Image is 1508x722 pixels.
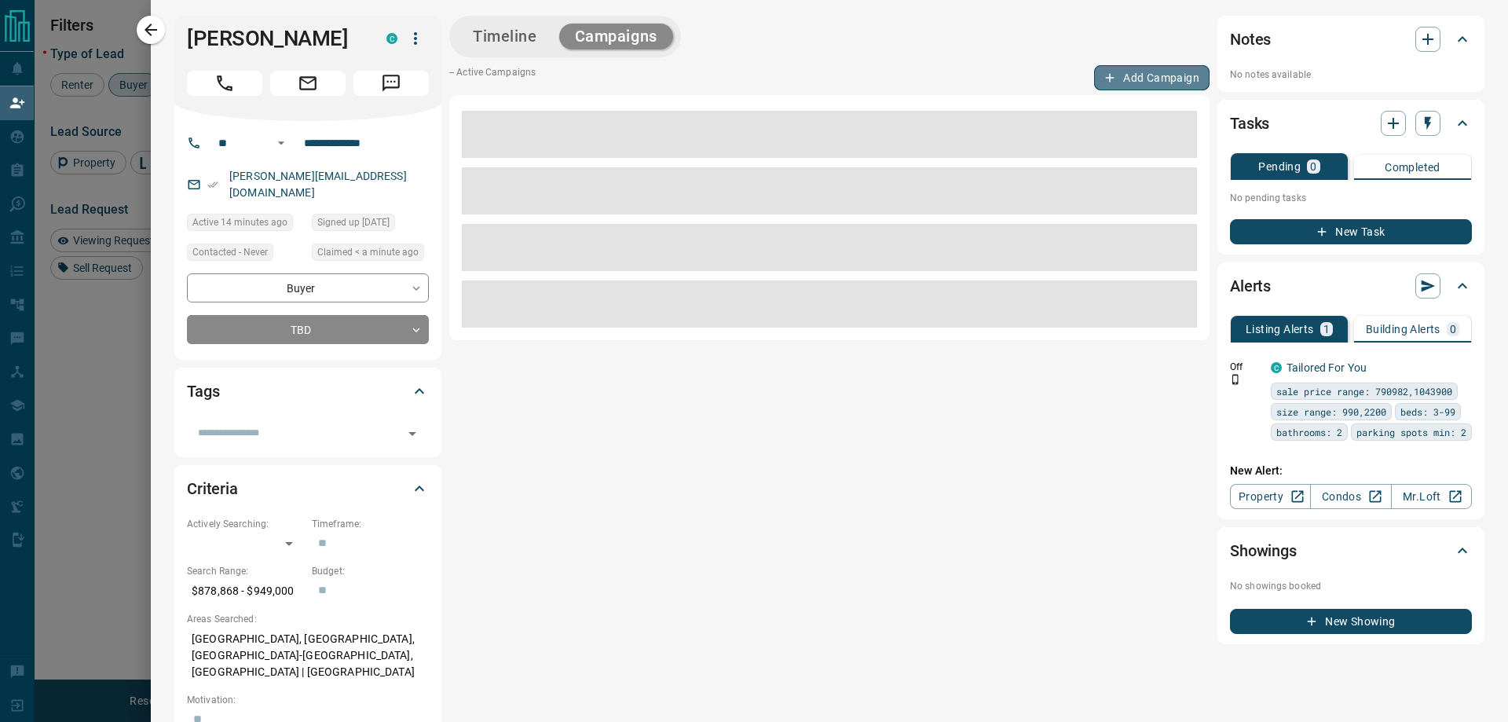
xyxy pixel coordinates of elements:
p: No notes available [1230,68,1472,82]
div: Tags [187,372,429,410]
h1: [PERSON_NAME] [187,26,363,51]
p: Motivation: [187,693,429,707]
h2: Tags [187,379,219,404]
div: Sat Sep 13 2025 [312,244,429,266]
a: [PERSON_NAME][EMAIL_ADDRESS][DOMAIN_NAME] [229,170,407,199]
p: Timeframe: [312,517,429,531]
div: TBD [187,315,429,344]
div: Tasks [1230,104,1472,142]
svg: Push Notification Only [1230,374,1241,385]
p: Listing Alerts [1246,324,1314,335]
p: Budget: [312,564,429,578]
h2: Notes [1230,27,1271,52]
div: condos.ca [386,33,397,44]
span: Message [353,71,429,96]
p: No showings booked [1230,579,1472,593]
a: Property [1230,484,1311,509]
p: 0 [1450,324,1456,335]
p: Areas Searched: [187,612,429,626]
p: Off [1230,360,1261,374]
div: Showings [1230,532,1472,570]
button: Open [401,423,423,445]
svg: Email Verified [207,179,218,190]
p: Building Alerts [1366,324,1440,335]
button: Timeline [457,24,553,49]
p: 0 [1310,161,1316,172]
span: sale price range: 790982,1043900 [1276,383,1452,399]
a: Tailored For You [1287,361,1367,374]
h2: Alerts [1230,273,1271,299]
h2: Tasks [1230,111,1269,136]
span: Email [270,71,346,96]
a: Mr.Loft [1391,484,1472,509]
h2: Showings [1230,538,1297,563]
p: Pending [1258,161,1301,172]
p: New Alert: [1230,463,1472,479]
button: Add Campaign [1094,65,1210,90]
span: size range: 990,2200 [1276,404,1386,420]
span: Claimed < a minute ago [317,244,419,260]
p: 1 [1323,324,1330,335]
button: New Task [1230,219,1472,244]
p: Search Range: [187,564,304,578]
div: condos.ca [1271,362,1282,373]
p: [GEOGRAPHIC_DATA], [GEOGRAPHIC_DATA], [GEOGRAPHIC_DATA]-[GEOGRAPHIC_DATA], [GEOGRAPHIC_DATA] | [G... [187,626,429,685]
p: No pending tasks [1230,186,1472,210]
button: Campaigns [559,24,673,49]
p: $878,868 - $949,000 [187,578,304,604]
button: Open [272,134,291,152]
span: bathrooms: 2 [1276,424,1342,440]
span: parking spots min: 2 [1356,424,1466,440]
span: Signed up [DATE] [317,214,390,230]
button: New Showing [1230,609,1472,634]
p: -- Active Campaigns [449,65,536,90]
div: Notes [1230,20,1472,58]
div: Buyer [187,273,429,302]
p: Actively Searching: [187,517,304,531]
span: Contacted - Never [192,244,268,260]
p: Completed [1385,162,1440,173]
div: Criteria [187,470,429,508]
div: Alerts [1230,267,1472,305]
span: beds: 3-99 [1400,404,1455,420]
a: Condos [1310,484,1391,509]
span: Active 14 minutes ago [192,214,287,230]
h2: Criteria [187,476,238,501]
span: Call [187,71,262,96]
div: Wed Aug 16 2023 [312,214,429,236]
div: Sat Sep 13 2025 [187,214,304,236]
